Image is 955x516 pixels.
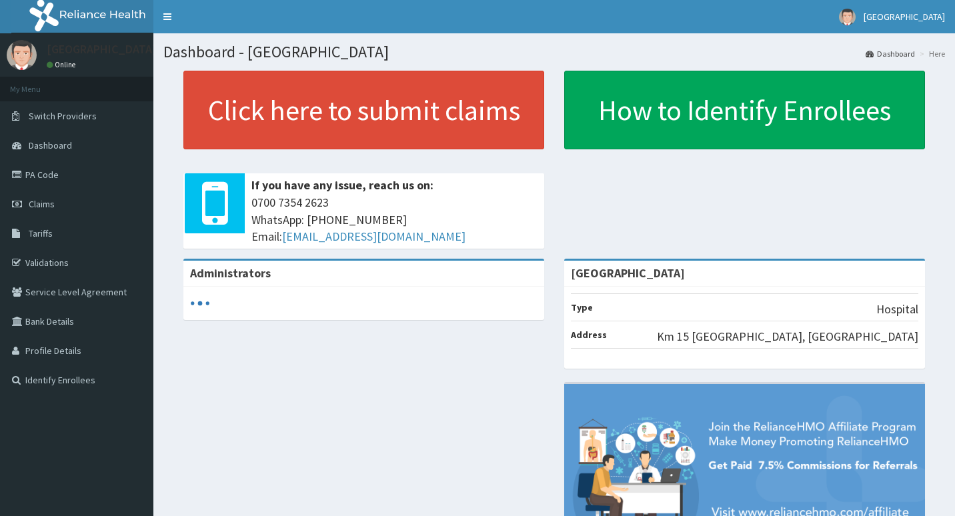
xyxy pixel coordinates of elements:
a: How to Identify Enrollees [564,71,925,149]
span: Dashboard [29,139,72,151]
span: Switch Providers [29,110,97,122]
a: [EMAIL_ADDRESS][DOMAIN_NAME] [282,229,465,244]
b: If you have any issue, reach us on: [251,177,433,193]
span: [GEOGRAPHIC_DATA] [864,11,945,23]
svg: audio-loading [190,293,210,313]
p: Hospital [876,301,918,318]
h1: Dashboard - [GEOGRAPHIC_DATA] [163,43,945,61]
a: Click here to submit claims [183,71,544,149]
p: [GEOGRAPHIC_DATA] [47,43,157,55]
a: Online [47,60,79,69]
img: User Image [7,40,37,70]
span: Tariffs [29,227,53,239]
a: Dashboard [866,48,915,59]
span: 0700 7354 2623 WhatsApp: [PHONE_NUMBER] Email: [251,194,538,245]
li: Here [916,48,945,59]
strong: [GEOGRAPHIC_DATA] [571,265,685,281]
b: Address [571,329,607,341]
b: Administrators [190,265,271,281]
img: User Image [839,9,856,25]
b: Type [571,301,593,313]
span: Claims [29,198,55,210]
p: Km 15 [GEOGRAPHIC_DATA], [GEOGRAPHIC_DATA] [657,328,918,345]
